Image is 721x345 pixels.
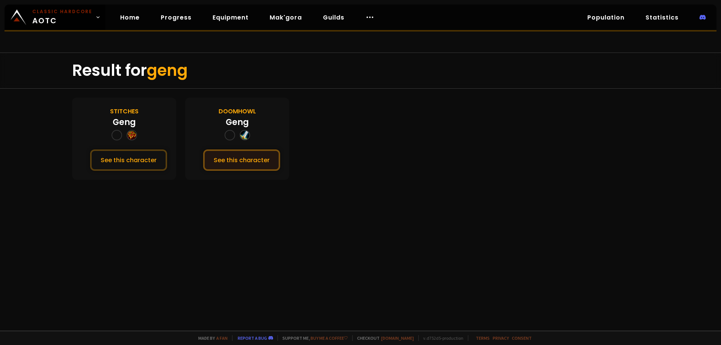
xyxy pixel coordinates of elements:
[216,335,228,341] a: a fan
[207,10,255,25] a: Equipment
[581,10,630,25] a: Population
[147,59,188,81] span: geng
[194,335,228,341] span: Made by
[203,149,280,171] button: See this character
[476,335,490,341] a: Terms
[32,8,92,26] span: AOTC
[512,335,532,341] a: Consent
[114,10,146,25] a: Home
[226,116,249,128] div: Geng
[264,10,308,25] a: Mak'gora
[640,10,685,25] a: Statistics
[381,335,414,341] a: [DOMAIN_NAME]
[238,335,267,341] a: Report a bug
[493,335,509,341] a: Privacy
[352,335,414,341] span: Checkout
[311,335,348,341] a: Buy me a coffee
[278,335,348,341] span: Support me,
[155,10,198,25] a: Progress
[110,107,139,116] div: Stitches
[72,53,649,88] div: Result for
[219,107,256,116] div: Doomhowl
[32,8,92,15] small: Classic Hardcore
[5,5,105,30] a: Classic HardcoreAOTC
[317,10,350,25] a: Guilds
[90,149,167,171] button: See this character
[418,335,463,341] span: v. d752d5 - production
[113,116,136,128] div: Geng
